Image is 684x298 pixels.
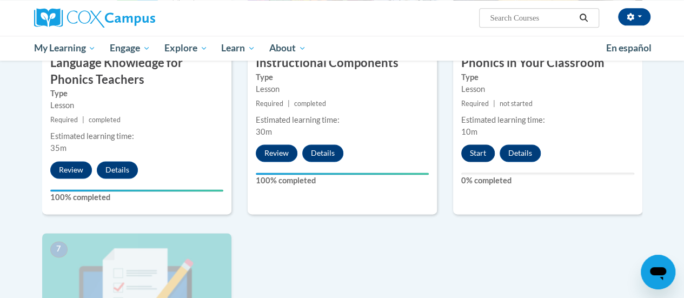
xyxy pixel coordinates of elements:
span: | [82,116,84,124]
button: Account Settings [618,8,650,25]
label: Type [256,71,429,83]
button: Review [256,144,297,162]
label: 100% completed [50,191,223,203]
span: Required [461,100,489,108]
label: Type [461,71,634,83]
span: 7 [50,241,68,257]
div: Estimated learning time: [461,114,634,126]
button: Details [97,161,138,178]
iframe: Button to launch messaging window [641,255,675,289]
span: | [288,100,290,108]
div: Lesson [256,83,429,95]
button: Search [575,11,592,24]
a: Explore [157,36,215,61]
span: completed [89,116,121,124]
div: Your progress [256,173,429,175]
span: | [493,100,495,108]
span: About [269,42,306,55]
h3: Language Knowledge for Phonics Teachers [42,55,231,88]
span: Engage [110,42,150,55]
div: Estimated learning time: [256,114,429,126]
span: completed [294,100,326,108]
h3: Phonics in Your Classroom [453,55,642,71]
div: Lesson [461,83,634,95]
button: Details [302,144,343,162]
h3: Instructional Components [248,55,437,71]
span: My Learning [34,42,96,55]
div: Lesson [50,100,223,111]
a: En español [599,37,659,59]
div: Your progress [50,189,223,191]
button: Details [500,144,541,162]
span: Learn [221,42,255,55]
span: 35m [50,143,67,153]
button: Review [50,161,92,178]
input: Search Courses [489,11,575,24]
button: Start [461,144,495,162]
img: Cox Campus [34,8,155,28]
span: Explore [164,42,208,55]
a: Cox Campus [34,8,229,28]
a: Learn [214,36,262,61]
span: 30m [256,127,272,136]
a: About [262,36,313,61]
div: Estimated learning time: [50,130,223,142]
span: En español [606,42,652,54]
a: My Learning [27,36,103,61]
div: Main menu [26,36,659,61]
span: Required [256,100,283,108]
label: 100% completed [256,175,429,187]
label: 0% completed [461,175,634,187]
span: Required [50,116,78,124]
span: not started [500,100,533,108]
label: Type [50,88,223,100]
span: 10m [461,127,477,136]
a: Engage [103,36,157,61]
